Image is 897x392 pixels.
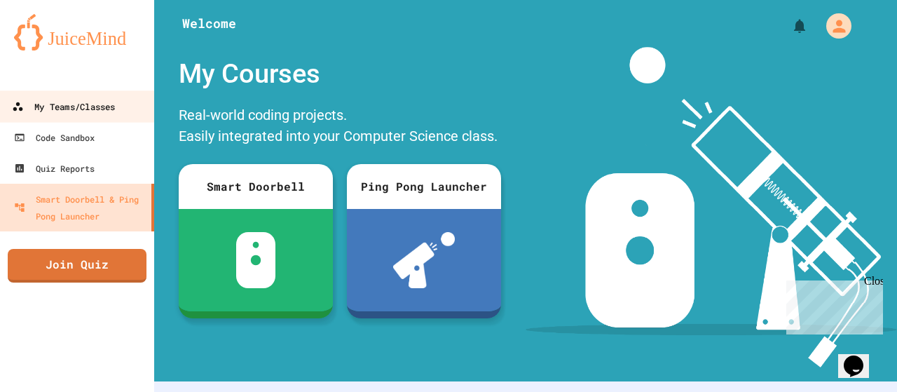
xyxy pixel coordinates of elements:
[347,164,501,209] div: Ping Pong Launcher
[14,129,95,146] div: Code Sandbox
[172,47,508,101] div: My Courses
[765,14,812,38] div: My Notifications
[12,98,115,116] div: My Teams/Classes
[14,14,140,50] img: logo-orange.svg
[781,275,883,334] iframe: chat widget
[838,336,883,378] iframe: chat widget
[14,191,146,224] div: Smart Doorbell & Ping Pong Launcher
[812,10,855,42] div: My Account
[172,101,508,154] div: Real-world coding projects. Easily integrated into your Computer Science class.
[236,232,276,288] img: sdb-white.svg
[179,164,333,209] div: Smart Doorbell
[393,232,456,288] img: ppl-with-ball.png
[8,249,146,283] a: Join Quiz
[526,47,897,367] img: banner-image-my-projects.png
[14,160,95,177] div: Quiz Reports
[6,6,97,89] div: Chat with us now!Close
